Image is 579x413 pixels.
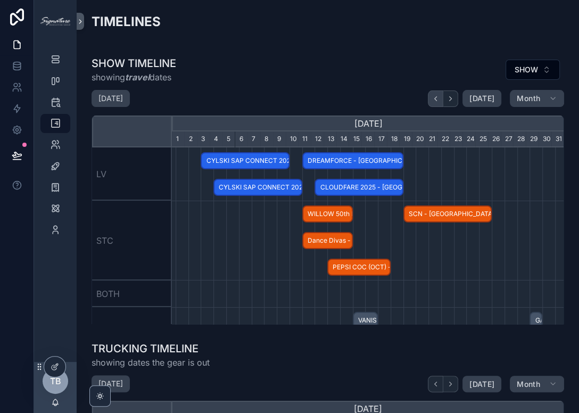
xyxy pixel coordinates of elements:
div: 30 [539,131,551,147]
div: scrollable content [34,43,77,253]
span: [DATE] [469,379,494,389]
span: Month [517,94,540,103]
div: 7 [247,131,260,147]
div: 8 [260,131,273,147]
div: BOTH [92,280,172,307]
div: 1 [172,131,185,147]
div: 2 [184,131,197,147]
span: SCN - [GEOGRAPHIC_DATA] - CONFIRMED [404,205,491,223]
img: App logo [40,17,70,26]
span: CYLSKI SAP CONNECT 2025 - AZURE BALLROOM - [GEOGRAPHIC_DATA] - CONFIRMED [202,152,288,170]
div: 27 [501,131,514,147]
div: 15 [349,131,361,147]
span: WILLOW 50th LED - [GEOGRAPHIC_DATA], [GEOGRAPHIC_DATA] - HOLD [303,205,352,223]
span: VANISH DEMO - Saint [PERSON_NAME], [GEOGRAPHIC_DATA] - HOLD [354,312,377,329]
div: 6 [235,131,248,147]
span: CLOUDFARE 2025 - [GEOGRAPHIC_DATA] - CONFIRMED [316,179,402,196]
div: 11 [298,131,311,147]
span: SHOW [515,64,538,75]
span: showing dates the gear is out [92,356,210,369]
span: Dance Divas - [GEOGRAPHIC_DATA] - CONFIRMED [303,232,352,250]
div: 22 [437,131,450,147]
div: 10 [286,131,299,147]
div: 24 [462,131,475,147]
div: 29 [526,131,539,147]
button: Select Button [506,60,560,80]
h2: [DATE] [98,378,123,389]
button: Month [510,376,564,393]
h1: TRUCKING TIMELINE [92,341,210,356]
span: GAIN Virtual - CONFIRMED [531,312,541,329]
h2: [DATE] [98,93,123,104]
div: DREAMFORCE - SAN FRANCISCO, CA - CONFIRMED [302,152,403,170]
span: Month [517,379,540,389]
div: 26 [488,131,501,147]
div: 5 [222,131,235,147]
span: showing dates [92,71,176,84]
div: CYLSKI SAP CONNECT 2025 - AZURE BALLROOM - LAS VEGAS - CONFIRMED [201,152,289,170]
span: TB [50,375,61,387]
div: 13 [324,131,336,147]
span: PEPSI COC (OCT) - [GEOGRAPHIC_DATA], [GEOGRAPHIC_DATA] - [328,259,390,276]
div: STC [92,201,172,280]
div: CLOUDFARE 2025 - Las Vegas - CONFIRMED [315,179,403,196]
h2: TIMELINES [92,13,161,30]
div: 9 [273,131,286,147]
div: WILLOW 50th LED - SOUTH BARRINGTON, IL - HOLD [302,205,353,223]
div: 17 [374,131,387,147]
div: 16 [361,131,374,147]
span: DREAMFORCE - [GEOGRAPHIC_DATA], [GEOGRAPHIC_DATA] - CONFIRMED [303,152,402,170]
div: PEPSI COC (OCT) - GREENWICH, CT - [327,259,391,276]
button: [DATE] [462,90,501,107]
div: 3 [197,131,210,147]
button: Month [510,90,564,107]
span: [DATE] [469,94,494,103]
div: 14 [336,131,349,147]
div: 28 [513,131,526,147]
div: 23 [450,131,462,147]
div: 20 [412,131,425,147]
div: LV [92,147,172,201]
div: 12 [311,131,324,147]
div: 18 [387,131,400,147]
div: 25 [475,131,488,147]
em: travel [125,72,150,82]
div: Dance Divas - Chicago - CONFIRMED [302,232,353,250]
div: 4 [210,131,222,147]
div: CYLSKI SAP CONNECT 2025 - THEATER - LAS VEGAS - CONFIRMED [213,179,302,196]
button: [DATE] [462,376,501,393]
div: GAIN Virtual - CONFIRMED [530,312,542,329]
div: 21 [425,131,437,147]
div: SCN - Atlanta - CONFIRMED [403,205,492,223]
div: 19 [399,131,412,147]
h1: SHOW TIMELINE [92,56,176,71]
span: CYLSKI SAP CONNECT 2025 - THEATER - [GEOGRAPHIC_DATA] - CONFIRMED [214,179,301,196]
div: 31 [551,131,564,147]
div: VANISH DEMO - Saint Charles, IL - HOLD [353,312,378,329]
div: [DATE] [172,115,564,131]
